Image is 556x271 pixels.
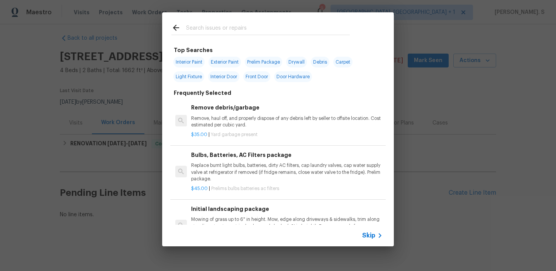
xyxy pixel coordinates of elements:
span: Exterior Paint [208,57,241,67]
h6: Remove debris/garbage [191,103,383,112]
span: Interior Door [208,71,239,82]
span: Debris [311,57,329,67]
h6: Bulbs, Batteries, AC Filters package [191,151,383,159]
input: Search issues or repairs [186,23,350,35]
h6: Initial landscaping package [191,205,383,213]
p: Remove, haul off, and properly dispose of any debris left by seller to offsite location. Cost est... [191,115,383,128]
p: Mowing of grass up to 6" in height. Mow, edge along driveways & sidewalks, trim along standing st... [191,216,383,236]
span: Door Hardware [274,71,312,82]
span: Yard garbage present [211,132,258,137]
span: Skip [362,232,375,239]
p: | [191,185,383,192]
span: Carpet [333,57,353,67]
h6: Frequently Selected [174,89,231,97]
span: Drywall [286,57,307,67]
span: $45.00 [191,186,208,191]
h6: Top Searches [174,46,213,54]
span: Prelims bulbs batteries ac filters [211,186,279,191]
span: Front Door [243,71,270,82]
p: | [191,131,383,138]
span: $35.00 [191,132,207,137]
span: Interior Paint [173,57,205,67]
p: Replace burnt light bulbs, batteries, dirty AC filters, cap laundry valves, cap water supply valv... [191,162,383,182]
span: Prelim Package [245,57,282,67]
span: Light Fixture [173,71,204,82]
